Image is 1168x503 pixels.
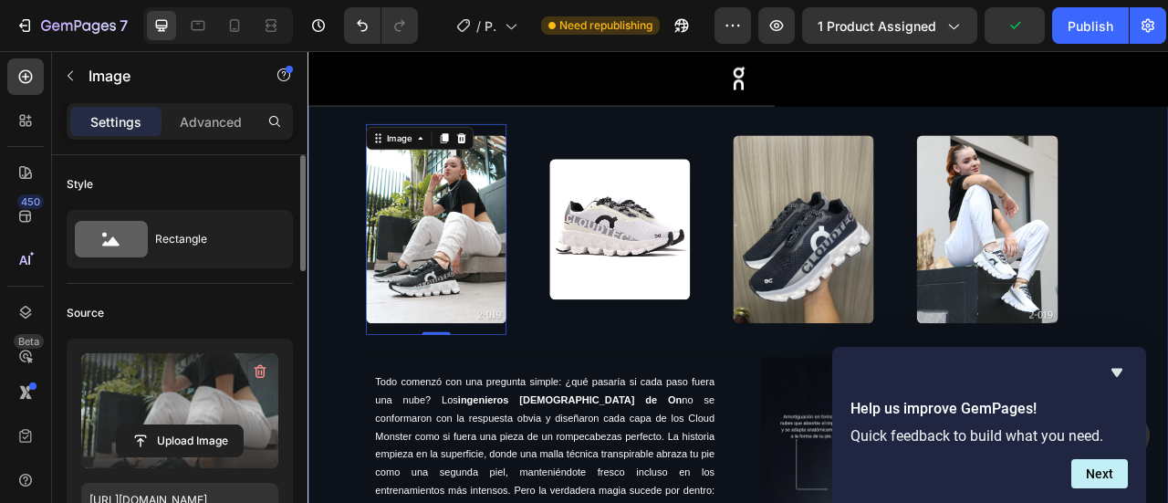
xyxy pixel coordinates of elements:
[116,424,244,457] button: Upload Image
[67,305,104,321] div: Source
[191,436,475,451] strong: ingenieros [DEMOGRAPHIC_DATA] de On
[1106,362,1128,383] button: Hide survey
[67,176,93,193] div: Style
[802,7,977,44] button: 1 product assigned
[1068,16,1113,36] div: Publish
[180,112,242,131] p: Advanced
[850,427,1128,445] p: Quick feedback to build what you need.
[541,107,720,346] img: [object Object]
[485,16,497,36] span: Product Page - [DATE] 14:23:46
[1071,459,1128,488] button: Next question
[155,218,266,260] div: Rectangle
[559,17,652,34] span: Need republishing
[120,15,128,37] p: 7
[1052,7,1129,44] button: Publish
[17,194,44,209] div: 450
[476,16,481,36] span: /
[7,7,136,44] button: 7
[850,362,1128,488] div: Help us improve GemPages!
[308,137,486,316] img: [object Object]
[14,334,44,349] div: Beta
[818,16,936,36] span: 1 product assigned
[344,7,418,44] div: Undo/Redo
[308,51,1168,503] iframe: Design area
[90,112,141,131] p: Settings
[89,65,244,87] p: Image
[850,398,1128,420] h2: Help us improve GemPages!
[775,107,954,346] img: [object Object]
